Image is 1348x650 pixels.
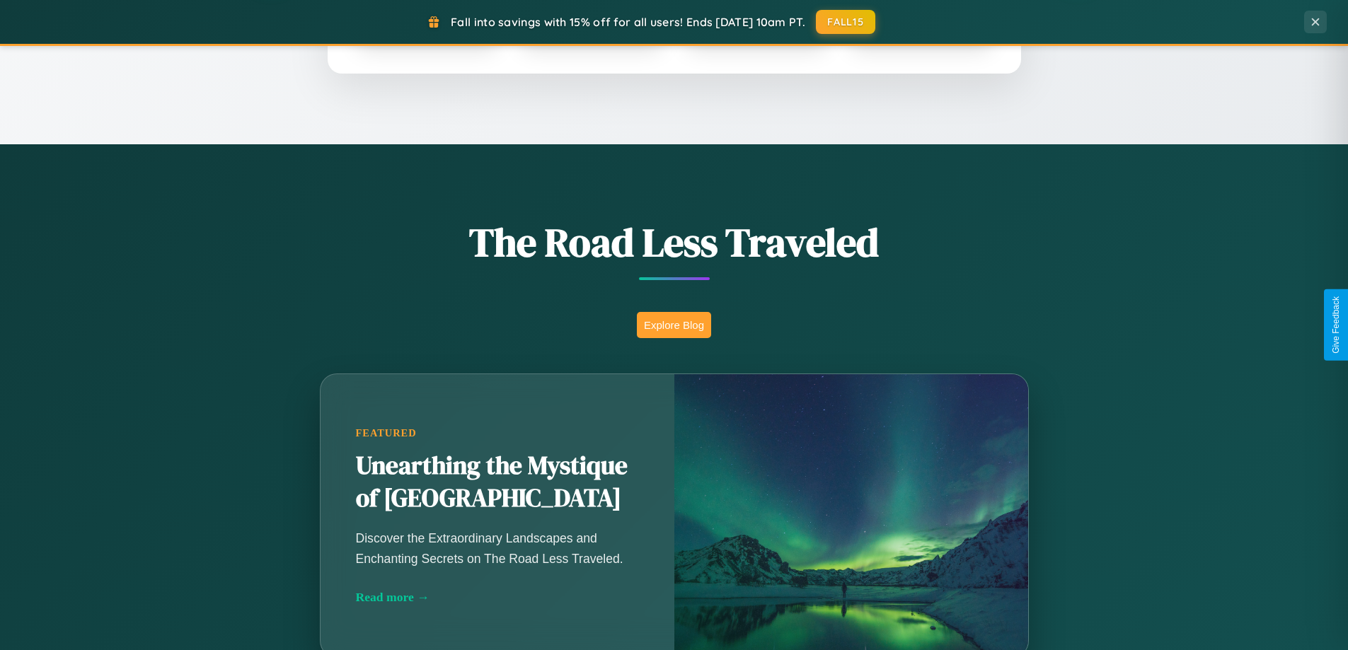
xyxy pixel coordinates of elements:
div: Give Feedback [1331,296,1341,354]
span: Fall into savings with 15% off for all users! Ends [DATE] 10am PT. [451,15,805,29]
h2: Unearthing the Mystique of [GEOGRAPHIC_DATA] [356,450,639,515]
p: Discover the Extraordinary Landscapes and Enchanting Secrets on The Road Less Traveled. [356,528,639,568]
div: Featured [356,427,639,439]
button: FALL15 [816,10,875,34]
div: Read more → [356,590,639,605]
h1: The Road Less Traveled [250,215,1099,269]
button: Explore Blog [637,312,711,338]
